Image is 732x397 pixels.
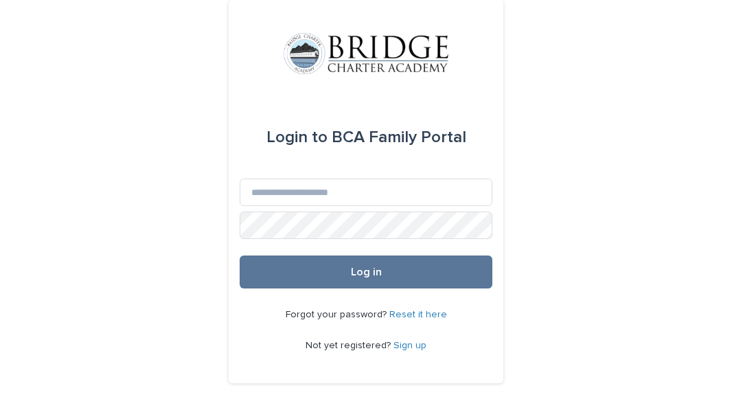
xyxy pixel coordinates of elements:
[389,310,447,319] a: Reset it here
[351,266,382,277] span: Log in
[284,33,448,74] img: V1C1m3IdTEidaUdm9Hs0
[240,256,492,288] button: Log in
[266,118,466,157] div: BCA Family Portal
[393,341,426,350] a: Sign up
[286,310,389,319] span: Forgot your password?
[306,341,393,350] span: Not yet registered?
[266,129,328,146] span: Login to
